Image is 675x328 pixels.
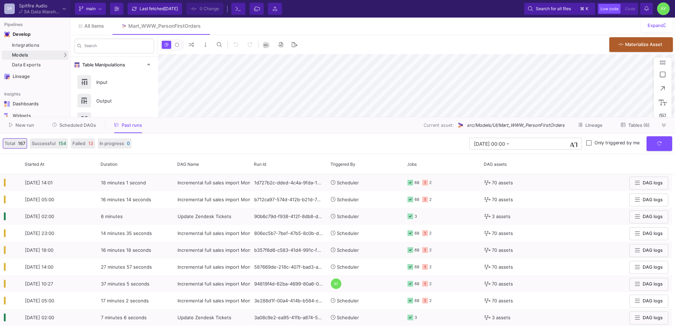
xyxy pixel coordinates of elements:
span: [DATE] 05:00 [25,197,54,202]
span: DAG logs [643,214,663,219]
span: [DATE] 02:00 [25,214,54,219]
button: DAG logs [629,193,668,206]
div: Union [92,114,141,125]
button: DAG logs [629,295,668,308]
button: DAG logs [629,311,668,324]
span: 16 minutes 18 seconds [101,247,151,253]
button: Output [70,91,158,110]
span: 17 minutes 2 seconds [101,298,149,303]
div: 68 [414,175,419,191]
button: Low code [598,4,621,14]
button: DAG logs [629,177,668,190]
div: 806ec5b7-7bef-47b5-8c0b-ddade9fbda28 [250,225,327,242]
div: 3 [414,208,417,225]
button: Union [70,110,158,129]
span: 70 assets [492,191,513,208]
span: Scheduler [337,298,359,303]
div: SA Data Warehouse [24,9,60,14]
span: – [507,141,509,146]
span: Duration [101,162,117,167]
span: Failed [72,140,85,147]
mat-expansion-panel-header: Navigation iconDevelop [2,29,68,40]
div: 68 [414,259,419,275]
div: Widgets [13,113,58,119]
span: ⌘ [580,5,584,13]
div: 2 [429,293,432,309]
span: Code [625,6,635,11]
span: Update Zendesk Tickets [178,214,231,219]
span: Update Zendesk Tickets [178,315,231,320]
button: DAG logs [629,210,668,223]
span: Only triggered by me [594,140,639,146]
span: Scheduler [337,247,359,253]
span: Started At [25,162,44,167]
div: 68 [414,225,419,242]
span: Total [5,140,15,147]
span: Models [12,52,28,58]
button: DAG logs [629,261,668,274]
a: Navigation iconDashboards [2,98,68,110]
button: Past runs [106,120,150,131]
button: AY [655,2,670,15]
div: 2 [429,175,432,191]
input: End datetime [510,141,557,146]
span: DAG logs [643,197,663,202]
span: DAG Name [177,162,199,167]
a: Navigation iconWidgets [2,110,68,122]
button: Scheduled DAGs [44,120,105,131]
span: 13 [88,140,93,147]
div: 68 [414,276,419,292]
span: DAG logs [643,264,663,270]
span: [DATE] [164,6,178,11]
span: DAG logs [643,315,663,320]
span: [DATE] 18:00 [25,247,53,253]
span: [DATE] 10:27 [25,281,53,287]
span: Scheduler [337,180,359,185]
button: DAG logs [629,244,668,257]
span: src/Models/UI/Mart_WWW_PersonFirstOrders [467,122,565,129]
span: 37 minutes 5 seconds [101,281,149,287]
div: 1d727b2c-dded-4c4a-9fda-1e5765a450c3 [250,174,327,191]
span: [DATE] 14:01 [25,180,53,185]
span: 70 assets [492,276,513,292]
div: AY [331,278,341,289]
div: Lineage [13,74,58,79]
img: UI Model [457,122,464,129]
span: 6 minutes [101,214,123,219]
span: DAG assets [484,162,507,167]
div: Integrations [12,42,66,48]
div: Table Manipulations [70,73,158,187]
div: AY [657,2,670,15]
img: Navigation icon [4,74,10,79]
button: Tables (6) [612,120,658,131]
span: Table Manipulations [79,62,125,68]
button: Input [70,73,158,91]
div: Mart_WWW_PersonFirstOrders [128,23,201,29]
span: Scheduler [337,264,359,270]
span: Lineage [585,123,603,128]
span: 18 minutes 1 second [101,180,146,185]
span: [DATE] 14:00 [25,264,53,270]
button: Lineage [570,120,611,131]
button: New run [1,120,43,131]
button: Failed13 [71,138,95,149]
span: Low code [600,6,618,11]
mat-expansion-panel-header: Table Manipulations [70,57,158,73]
div: SA [4,4,15,14]
div: 94819f4d-62ba-4699-80a6-0181eb71a0f0 [250,275,327,292]
span: Materialize Asset [625,42,662,47]
div: Last fetched [140,4,178,14]
img: Navigation icon [4,32,10,37]
div: 90b6c79d-f938-412f-8db8-d2dee95567f0 [250,208,327,225]
span: [DATE] 23:00 [25,230,54,236]
span: Incremental full sales import Mon-Sat - CSVs REMOVED [178,264,300,270]
div: 2 [429,259,432,275]
div: 68 [414,191,419,208]
button: Code [623,4,637,14]
span: 70 assets [492,293,513,309]
span: DAG logs [643,298,663,303]
span: Past runs [122,123,142,128]
button: Total167 [3,138,27,149]
img: Navigation icon [4,113,10,119]
button: Materialize Asset [609,37,673,52]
